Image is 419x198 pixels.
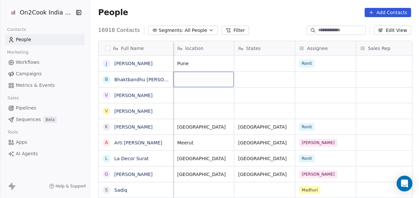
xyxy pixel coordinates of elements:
span: Segments: [159,27,183,34]
div: J [106,60,107,67]
span: [GEOGRAPHIC_DATA] [177,124,230,130]
div: V [105,92,108,99]
span: Contacts [4,25,29,35]
a: [PERSON_NAME] [114,124,153,130]
button: Edit View [374,26,411,35]
a: Metrics & Events [5,80,85,91]
div: S [105,186,108,193]
span: Campaigns [16,70,42,77]
span: Pune [177,60,230,67]
span: [GEOGRAPHIC_DATA] [177,171,230,178]
span: [GEOGRAPHIC_DATA] [238,171,291,178]
div: Sales Rep [356,41,417,55]
span: Sales [5,93,22,103]
span: location [185,45,204,52]
span: [GEOGRAPHIC_DATA] [177,155,230,162]
a: Sadiq [114,187,127,193]
span: [PERSON_NAME] [299,170,337,178]
div: A [105,139,108,146]
span: People [98,8,128,17]
span: Assignee [307,45,328,52]
span: Beta [43,116,57,123]
a: [PERSON_NAME] [114,109,153,114]
div: L [105,155,108,162]
a: [PERSON_NAME] [114,93,153,98]
span: Madhuri [299,186,321,194]
a: Bhaktbandhu [PERSON_NAME] [114,77,185,82]
span: States [246,45,261,52]
span: Pipelines [16,105,36,111]
span: Ronit [299,155,315,162]
a: Workflows [5,57,85,68]
a: La Decor Surat [114,156,149,161]
span: Full Name [121,45,144,52]
span: Apps [16,139,27,146]
a: SequencesBeta [5,114,85,125]
a: [PERSON_NAME] [114,61,153,66]
a: Campaigns [5,68,85,79]
div: K [105,123,108,130]
button: Filter [222,26,249,35]
div: B [105,76,108,83]
div: Open Intercom Messenger [397,176,412,191]
span: Workflows [16,59,40,66]
div: Full Name [98,41,173,55]
a: Pipelines [5,103,85,113]
span: People [16,36,31,43]
span: Tools [5,127,21,137]
span: [GEOGRAPHIC_DATA] [238,124,291,130]
a: Help & Support [49,184,86,189]
a: AI Agents [5,148,85,159]
a: People [5,34,85,45]
a: [PERSON_NAME] [114,172,153,177]
span: Metrics & Events [16,82,55,89]
div: Assignee [295,41,356,55]
span: Ronit [299,123,315,131]
span: [GEOGRAPHIC_DATA] [238,155,291,162]
span: Help & Support [56,184,86,189]
button: Add Contacts [365,8,411,17]
span: 16918 Contacts [98,26,140,34]
span: AI Agents [16,150,38,157]
span: Meerut [177,139,230,146]
span: Ronit [299,60,315,67]
span: Sequences [16,116,41,123]
div: location [173,41,234,55]
div: G [105,171,108,178]
span: [GEOGRAPHIC_DATA] [238,139,291,146]
span: Sales Rep [368,45,390,52]
div: V [105,108,108,114]
span: [PERSON_NAME] [299,139,337,147]
a: Arti [PERSON_NAME] [114,140,162,145]
a: Apps [5,137,85,148]
img: on2cook%20logo-04%20copy.jpg [9,9,17,16]
span: On2Cook India Pvt. Ltd. [20,8,74,17]
span: Marketing [4,47,31,57]
button: On2Cook India Pvt. Ltd. [8,7,71,18]
span: All People [185,27,207,34]
div: States [234,41,295,55]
